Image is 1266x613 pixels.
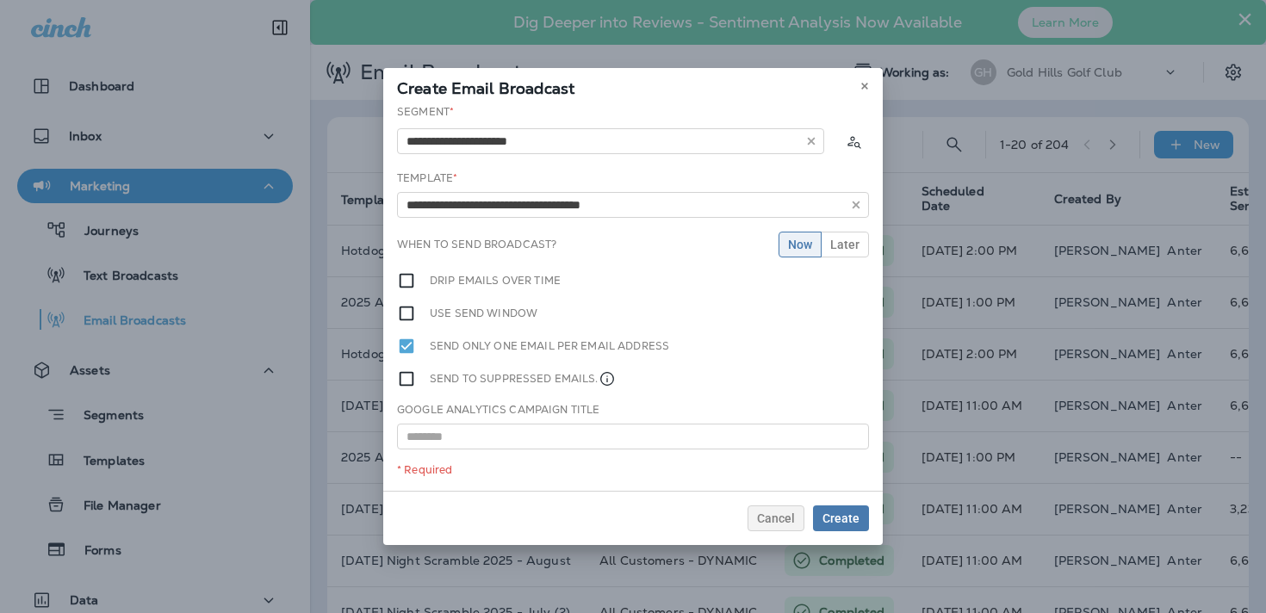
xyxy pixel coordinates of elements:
[383,68,883,104] div: Create Email Broadcast
[813,505,869,531] button: Create
[430,337,669,356] label: Send only one email per email address
[748,505,804,531] button: Cancel
[838,126,869,157] button: Calculate the estimated number of emails to be sent based on selected segment. (This could take a...
[397,463,869,477] div: * Required
[821,232,869,257] button: Later
[779,232,822,257] button: Now
[430,304,537,323] label: Use send window
[397,171,457,185] label: Template
[397,238,556,251] label: When to send broadcast?
[397,105,454,119] label: Segment
[757,512,795,524] span: Cancel
[788,238,812,251] span: Now
[397,403,599,417] label: Google Analytics Campaign Title
[822,512,860,524] span: Create
[430,369,616,388] label: Send to suppressed emails.
[830,238,860,251] span: Later
[430,271,561,290] label: Drip emails over time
